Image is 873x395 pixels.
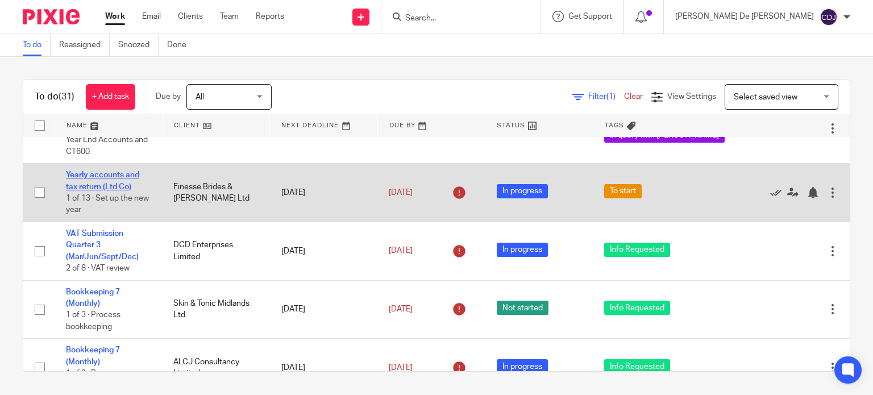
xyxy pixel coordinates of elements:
a: Reassigned [59,34,110,56]
img: Pixie [23,9,80,24]
a: + Add task [86,84,135,110]
span: Select saved view [734,93,797,101]
td: Skin & Tonic Midlands Ltd [162,280,269,339]
a: Yearly accounts and tax return (Ltd Co) [66,171,139,190]
img: svg%3E [820,8,838,26]
span: (1) [606,93,616,101]
a: Clear [624,93,643,101]
span: Info Requested [604,243,670,257]
span: Filter [588,93,624,101]
span: In progress [497,243,548,257]
td: DCD Enterprises Limited [162,222,269,281]
a: Clients [178,11,203,22]
a: Reports [256,11,284,22]
span: 2 of 13 · Process for Year End Accounts and CT600 [66,124,148,156]
span: In progress [497,184,548,198]
p: [PERSON_NAME] De [PERSON_NAME] [675,11,814,22]
span: Tags [605,122,624,128]
span: 1 of 13 · Set up the new year [66,194,149,214]
span: To start [604,184,642,198]
td: [DATE] [270,280,377,339]
span: In progress [497,359,548,373]
span: 1 of 3 · Process bookkeeping [66,311,120,331]
span: (31) [59,92,74,101]
a: Snoozed [118,34,159,56]
td: [DATE] [270,222,377,281]
a: Done [167,34,195,56]
span: [DATE] [389,305,413,313]
a: Bookkeeping 7 (Monthly) [66,288,120,307]
a: Bookkeeping 7 (Monthly) [66,346,120,365]
a: To do [23,34,51,56]
span: Get Support [568,13,612,20]
span: 1 of 3 · Process bookkeeping [66,369,120,389]
span: All [196,93,204,101]
a: Mark as done [770,187,787,198]
a: Team [220,11,239,22]
a: VAT Submission Quarter 3 (Mar/Jun/Sept/Dec) [66,230,139,261]
span: Info Requested [604,301,670,315]
a: Work [105,11,125,22]
span: 2 of 8 · VAT review [66,264,130,272]
p: Due by [156,91,181,102]
span: [DATE] [389,247,413,255]
h1: To do [35,91,74,103]
td: [DATE] [270,164,377,222]
a: Email [142,11,161,22]
input: Search [404,14,506,24]
span: Info Requested [604,359,670,373]
td: Finesse Brides & [PERSON_NAME] Ltd [162,164,269,222]
span: [DATE] [389,364,413,372]
span: [DATE] [389,189,413,197]
span: View Settings [667,93,716,101]
span: Not started [497,301,548,315]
